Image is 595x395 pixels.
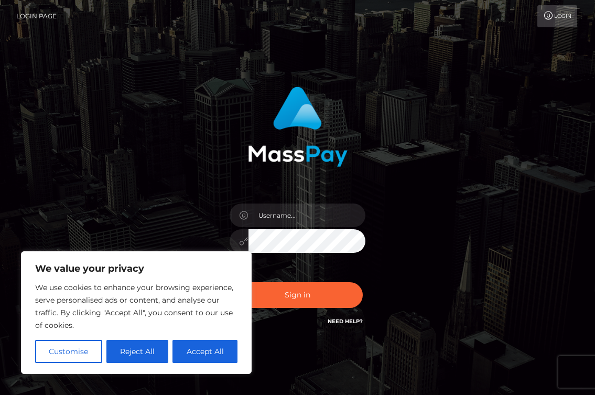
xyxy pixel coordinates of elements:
a: Login [537,5,577,27]
a: Need Help? [328,318,363,325]
button: Sign in [232,282,363,308]
button: Reject All [106,340,169,363]
p: We value your privacy [35,262,237,275]
p: We use cookies to enhance your browsing experience, serve personalised ads or content, and analys... [35,281,237,332]
button: Accept All [172,340,237,363]
button: Customise [35,340,102,363]
img: MassPay Login [248,87,348,167]
input: Username... [248,204,366,227]
a: Login Page [16,5,57,27]
div: We value your privacy [21,251,252,374]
